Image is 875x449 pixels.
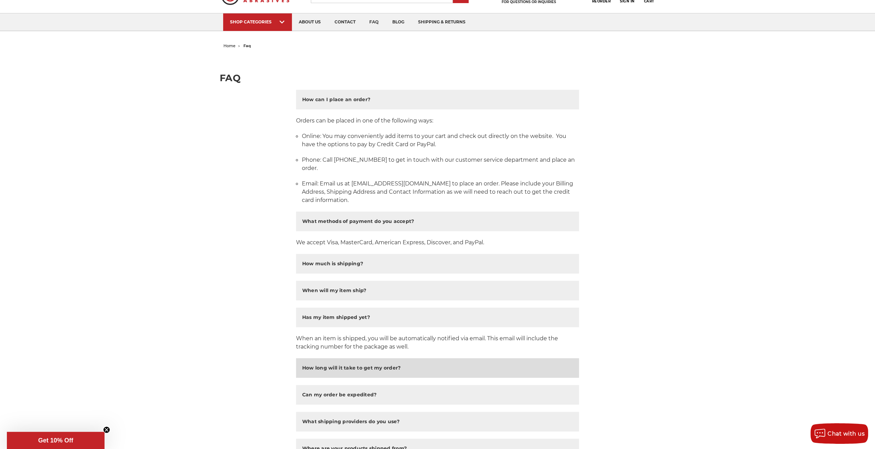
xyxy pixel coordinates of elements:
button: How can I place an order? [296,90,579,109]
button: How much is shipping? [296,254,579,274]
div: Get 10% OffClose teaser [7,432,105,449]
h2: Can my order be expedited? [302,391,377,398]
a: blog [385,13,411,31]
span: faq [243,43,251,48]
a: shipping & returns [411,13,472,31]
a: home [223,43,236,48]
p: When an item is shipped, you will be automatically notified via email. This email will include th... [296,334,579,351]
button: Can my order be expedited? [296,385,579,405]
button: What shipping providers do you use? [296,412,579,431]
h2: Has my item shipped yet? [302,314,370,321]
h2: How can I place an order? [302,96,370,103]
h1: FAQ [220,73,655,83]
p: We accept Visa, MasterCard, American Express, Discover, and PayPal. [296,238,579,247]
div: SHOP CATEGORIES [230,19,285,24]
p: Email: Email us at [EMAIL_ADDRESS][DOMAIN_NAME] to place an order. Please include your Billing Ad... [302,180,579,204]
h2: When will my item ship? [302,287,367,294]
p: Orders can be placed in one of the following ways: [296,117,579,125]
button: What methods of payment do you accept? [296,212,579,231]
h2: What methods of payment do you accept? [302,218,414,225]
button: How long will it take to get my order? [296,358,579,378]
span: Chat with us [828,430,865,437]
button: Chat with us [810,423,868,444]
h2: How much is shipping? [302,260,363,267]
h2: How long will it take to get my order? [302,364,401,372]
a: contact [328,13,362,31]
a: faq [362,13,385,31]
a: about us [292,13,328,31]
button: When will my item ship? [296,281,579,300]
span: Get 10% Off [38,437,73,444]
p: Phone: Call [PHONE_NUMBER] to get in touch with our customer service department and place an order. [302,156,579,172]
p: Online: You may conveniently add items to your cart and check out directly on the website. You ha... [302,132,579,149]
button: Has my item shipped yet? [296,308,579,327]
h2: What shipping providers do you use? [302,418,400,425]
button: Close teaser [103,426,110,433]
